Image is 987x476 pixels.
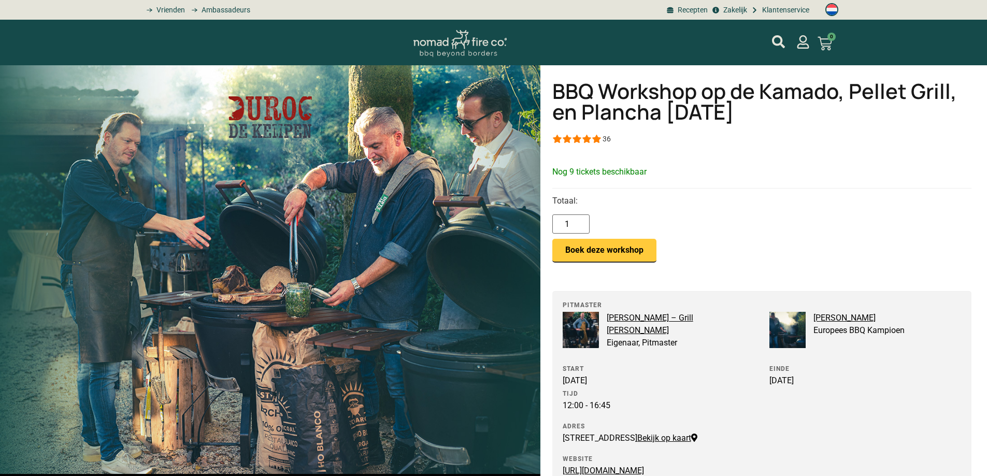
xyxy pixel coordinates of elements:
[637,433,697,443] a: Bekijk op kaart
[825,3,838,16] img: Nederlands
[675,5,708,16] span: Recepten
[143,5,185,16] a: grill bill vrienden
[552,239,656,263] button: Boek deze workshop
[772,35,785,48] a: mijn account
[603,134,611,144] div: 36
[805,30,845,57] a: 0
[563,423,585,430] span: Adres
[607,313,693,335] a: [PERSON_NAME] – Grill [PERSON_NAME]
[721,5,747,16] span: Zakelijk
[563,337,716,349] span: Eigenaar, Pitmaster
[769,324,923,337] span: Europees BBQ Kampioen
[563,312,599,348] img: bobby grill bill crew-26 kopiëren
[563,399,716,412] div: 12:00 - 16:45
[813,313,876,323] a: [PERSON_NAME]
[760,5,809,16] span: Klantenservice
[154,5,185,16] span: Vrienden
[769,374,923,387] div: [DATE]
[552,81,971,122] h1: BBQ Workshop op de Kamado, Pellet Grill, en Plancha [DATE]
[769,365,790,372] span: Einde
[665,5,708,16] a: BBQ recepten
[552,214,590,234] input: Productaantal
[188,5,250,16] a: grill bill ambassadors
[563,302,961,308] span: Pitmaster
[827,33,836,41] span: 0
[563,374,716,387] div: [DATE]
[796,35,810,49] a: mijn account
[563,466,644,475] a: [URL][DOMAIN_NAME]
[710,5,747,16] a: grill bill zakeljk
[750,5,809,16] a: grill bill klantenservice
[552,166,971,178] p: Nog 9 tickets beschikbaar
[199,5,250,16] span: Ambassadeurs
[563,432,716,444] div: [STREET_ADDRESS]
[769,312,806,348] img: chimichurri op de kamado
[563,365,584,372] span: Start
[413,30,507,57] img: Nomad Logo
[563,455,593,463] span: Website
[552,188,971,214] div: Totaal:
[563,390,578,397] span: Tijd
